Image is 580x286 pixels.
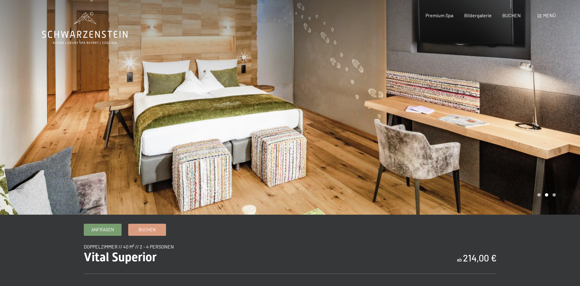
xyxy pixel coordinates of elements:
[502,12,521,18] a: BUCHEN
[84,244,174,249] span: Doppelzimmer // 40 m² // 2 - 4 Personen
[457,257,462,262] span: ab
[464,12,492,18] a: Bildergalerie
[425,12,453,18] a: Premium Spa
[84,250,157,264] span: Vital Superior
[138,226,156,233] span: Buchen
[543,12,556,18] span: Menü
[463,252,497,263] b: 214,00 €
[91,226,114,233] span: Anfragen
[84,224,121,236] a: Anfragen
[129,224,166,236] a: Buchen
